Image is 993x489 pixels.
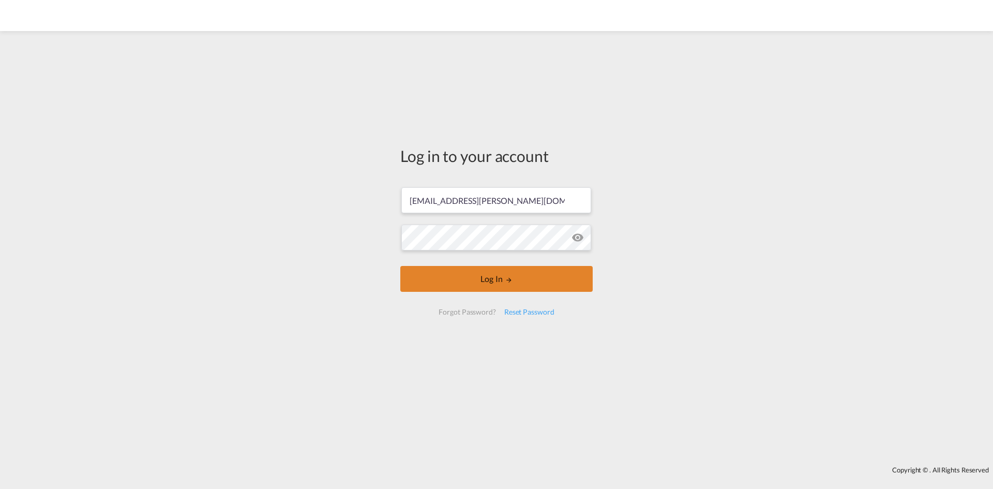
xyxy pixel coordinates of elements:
[571,231,584,244] md-icon: icon-eye-off
[401,187,591,213] input: Enter email/phone number
[400,266,593,292] button: LOGIN
[400,145,593,167] div: Log in to your account
[434,303,500,321] div: Forgot Password?
[500,303,559,321] div: Reset Password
